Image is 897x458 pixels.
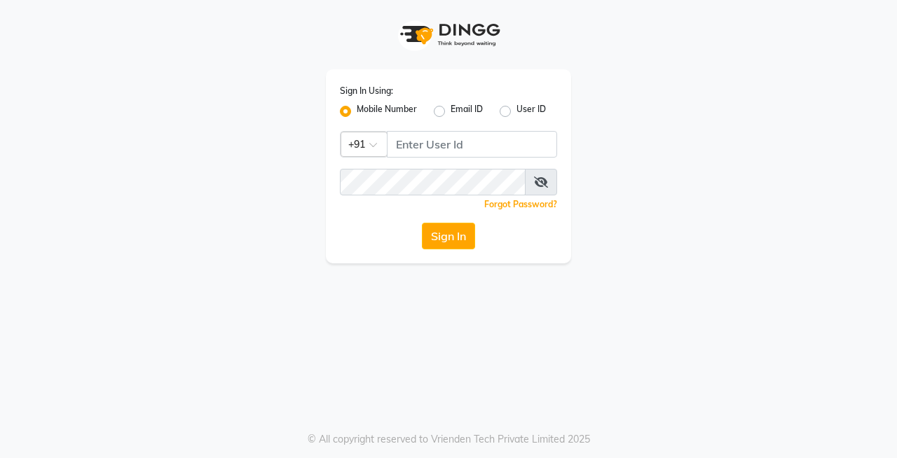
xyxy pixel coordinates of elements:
label: Sign In Using: [340,85,393,97]
a: Forgot Password? [484,199,557,209]
input: Username [387,131,557,158]
label: User ID [516,103,546,120]
label: Mobile Number [357,103,417,120]
label: Email ID [451,103,483,120]
button: Sign In [422,223,475,249]
img: logo1.svg [392,14,505,55]
input: Username [340,169,526,195]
